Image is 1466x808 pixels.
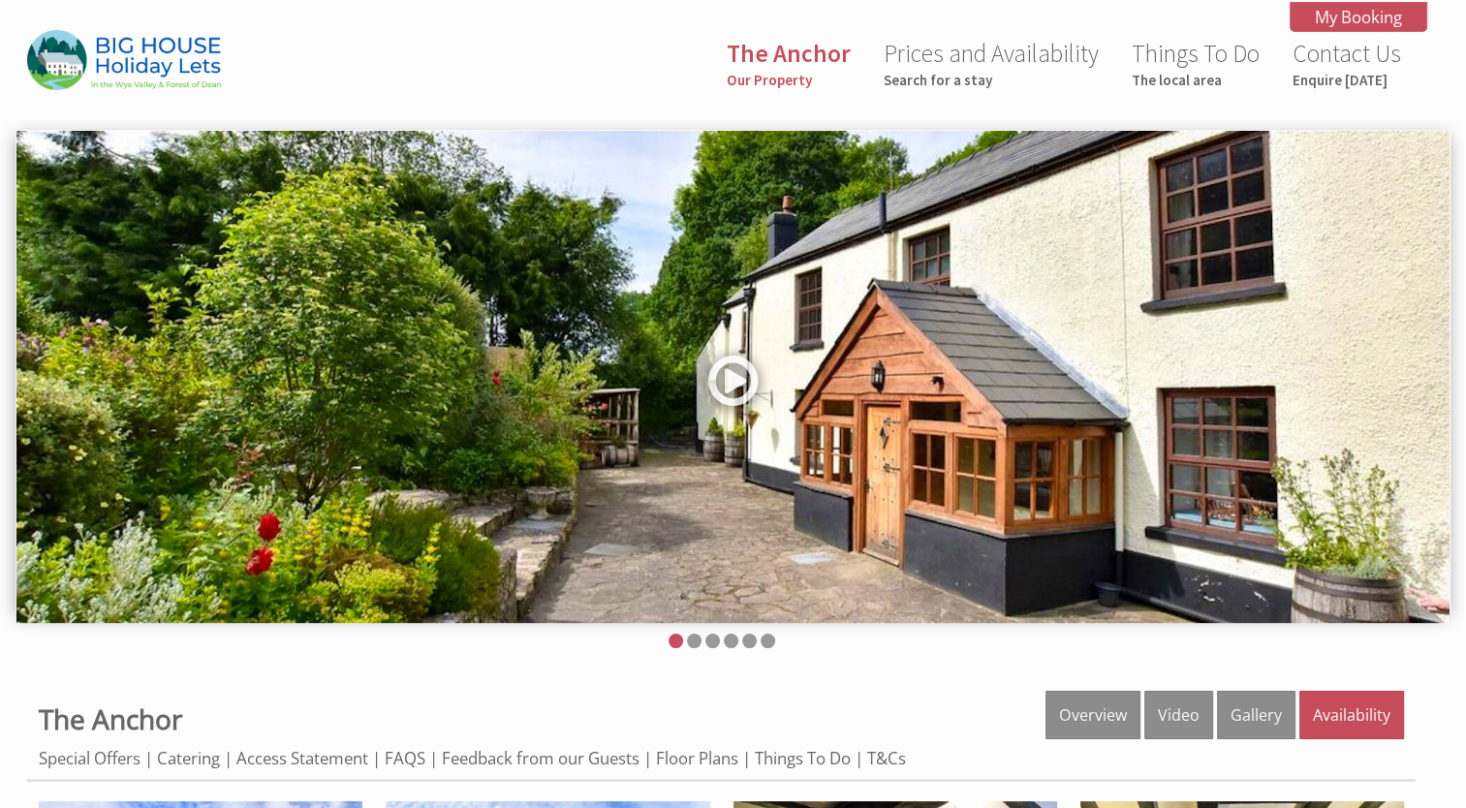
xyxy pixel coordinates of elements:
a: Catering [157,747,220,769]
small: Enquire [DATE] [1293,71,1401,89]
a: My Booking [1290,2,1427,32]
a: Floor Plans [656,747,738,769]
a: Video [1144,691,1213,739]
a: Feedback from our Guests [442,747,639,769]
a: Prices and AvailabilitySearch for a stay [884,38,1099,89]
a: The Anchor [39,700,182,737]
small: The local area [1132,71,1260,89]
a: Gallery [1217,691,1295,739]
a: Special Offers [39,747,140,769]
a: Access Statement [236,747,368,769]
a: Things To Do [755,747,851,769]
a: Things To DoThe local area [1132,38,1260,89]
img: The Anchor [27,30,221,89]
a: Availability [1299,691,1404,739]
small: Search for a stay [884,71,1099,89]
small: Our Property [727,71,851,89]
a: The AnchorOur Property [727,38,851,89]
a: T&Cs [867,747,906,769]
a: Contact UsEnquire [DATE] [1293,38,1401,89]
a: Overview [1045,691,1140,739]
a: FAQS [385,747,425,769]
